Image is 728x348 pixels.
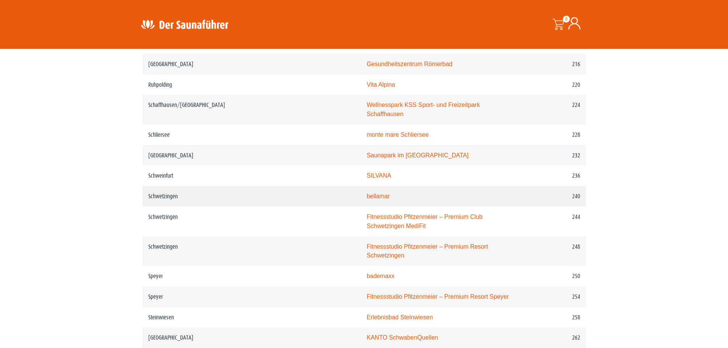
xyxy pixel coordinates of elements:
a: KANTO SchwabenQuellen [366,334,438,341]
td: [GEOGRAPHIC_DATA] [143,145,361,166]
td: 254 [516,286,586,307]
span: 0 [563,16,570,23]
td: Speyer [143,266,361,286]
td: 216 [516,54,586,74]
td: Schaffhausen/[GEOGRAPHIC_DATA] [143,95,361,125]
a: Fitnessstudio Pfitzenmeier – Premium Club Schwetzingen MediFit [366,214,483,229]
td: Schwetzingen [143,186,361,207]
a: bellamar [366,193,390,199]
a: SILVANA [366,172,391,179]
a: Wellnesspark KSS Sport- und Freizeitpark Schaffhausen [366,102,480,117]
td: Steinwiesen [143,307,361,328]
td: Schwetzingen [143,236,361,266]
td: 248 [516,236,586,266]
td: 228 [516,125,586,145]
td: [GEOGRAPHIC_DATA] [143,54,361,74]
a: Fitnessstudio Pfitzenmeier – Premium Resort Speyer [366,293,509,300]
td: 250 [516,266,586,286]
td: 220 [516,74,586,95]
td: Schweinfurt [143,165,361,186]
a: bademaxx [366,273,394,279]
td: 232 [516,145,586,166]
td: 262 [516,327,586,348]
a: Erlebnisbad Steinwiesen [366,314,433,320]
td: Speyer [143,286,361,307]
a: Saunapark im [GEOGRAPHIC_DATA] [366,152,469,159]
a: Gesundheitszentrum Römerbad [366,61,452,67]
td: [GEOGRAPHIC_DATA] [143,327,361,348]
a: monte mare Schliersee [366,131,429,138]
td: Ruhpolding [143,74,361,95]
a: Fitnessstudio Pfitzenmeier – Premium Resort Schwetzingen [366,243,488,259]
td: Schwetzingen [143,207,361,236]
td: 236 [516,165,586,186]
td: 258 [516,307,586,328]
td: 244 [516,207,586,236]
td: 224 [516,95,586,125]
td: Schliersee [143,125,361,145]
td: 240 [516,186,586,207]
a: Vita Alpina [366,81,395,88]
